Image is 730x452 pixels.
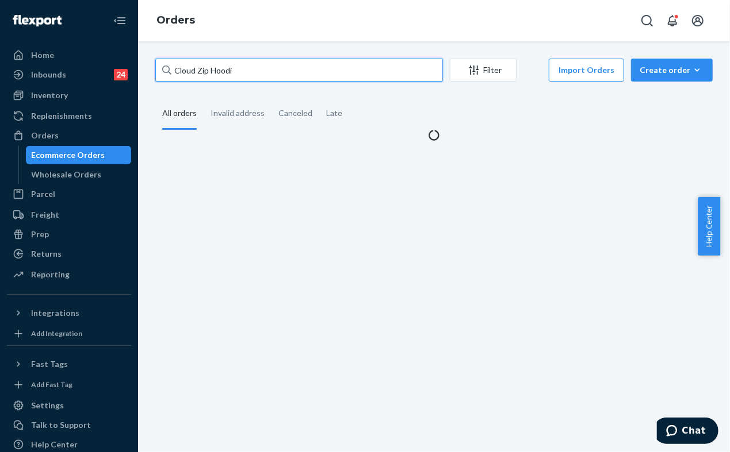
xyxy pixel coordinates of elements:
[32,169,102,180] div: Wholesale Orders
[7,86,131,105] a: Inventory
[7,245,131,263] a: Returns
[450,64,516,76] div: Filter
[26,165,132,184] a: Wholesale Orders
[31,358,68,370] div: Fast Tags
[211,98,265,128] div: Invalid address
[7,225,131,244] a: Prep
[31,110,92,122] div: Replenishments
[147,4,204,37] ol: breadcrumbs
[640,64,704,76] div: Create order
[31,439,78,450] div: Help Center
[7,304,131,322] button: Integrations
[26,146,132,164] a: Ecommerce Orders
[31,400,64,411] div: Settings
[31,188,55,200] div: Parcel
[657,418,718,446] iframe: Opens a widget where you can chat to one of our agents
[31,69,66,80] div: Inbounds
[7,378,131,392] a: Add Fast Tag
[7,327,131,341] a: Add Integration
[31,380,72,389] div: Add Fast Tag
[661,9,684,32] button: Open notifications
[7,355,131,373] button: Fast Tags
[631,59,713,82] button: Create order
[31,130,59,141] div: Orders
[698,197,720,256] button: Help Center
[549,59,624,82] button: Import Orders
[278,98,312,128] div: Canceled
[7,185,131,203] a: Parcel
[31,209,59,221] div: Freight
[162,98,197,130] div: All orders
[450,59,517,82] button: Filter
[7,265,131,284] a: Reporting
[7,107,131,125] a: Replenishments
[31,90,68,101] div: Inventory
[636,9,659,32] button: Open Search Box
[31,307,79,319] div: Integrations
[156,14,195,26] a: Orders
[31,229,49,240] div: Prep
[326,98,342,128] div: Late
[108,9,131,32] button: Close Navigation
[13,15,62,26] img: Flexport logo
[31,248,62,260] div: Returns
[114,69,128,80] div: 24
[7,65,131,84] a: Inbounds24
[31,269,70,280] div: Reporting
[31,419,91,431] div: Talk to Support
[31,329,82,338] div: Add Integration
[686,9,709,32] button: Open account menu
[7,416,131,434] button: Talk to Support
[7,206,131,224] a: Freight
[32,149,105,161] div: Ecommerce Orders
[7,46,131,64] a: Home
[155,59,443,82] input: Search orders
[7,126,131,145] a: Orders
[31,49,54,61] div: Home
[7,396,131,415] a: Settings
